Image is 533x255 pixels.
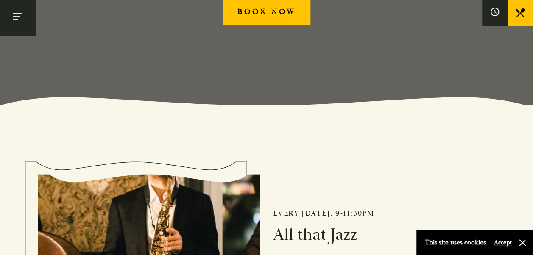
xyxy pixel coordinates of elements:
h2: All that Jazz [273,225,496,245]
p: This site uses cookies. [425,236,488,249]
button: Close and accept [518,238,527,247]
button: Accept [494,238,512,247]
h2: Every [DATE], 9-11:30pm [273,209,496,218]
